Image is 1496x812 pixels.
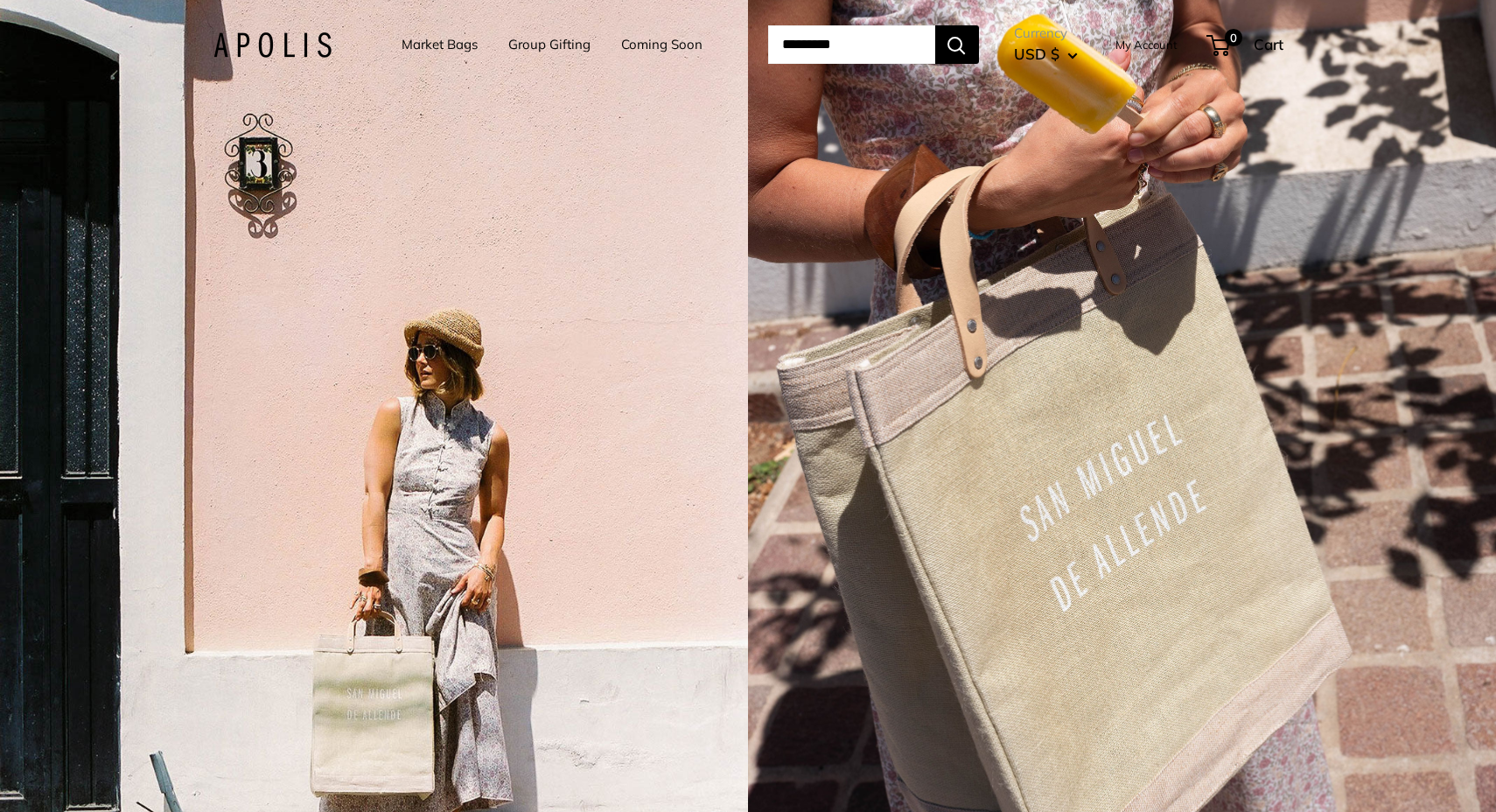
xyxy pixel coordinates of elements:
span: 0 [1224,29,1241,46]
span: Cart [1254,35,1283,53]
span: Currency [1014,21,1078,45]
input: Search... [768,25,935,64]
a: Coming Soon [621,32,703,57]
a: Market Bags [402,32,478,57]
span: USD $ [1014,45,1059,63]
button: Search [935,25,979,64]
img: Apolis [213,32,332,58]
a: Group Gifting [508,32,591,57]
a: My Account [1115,34,1178,55]
button: USD $ [1014,40,1078,68]
a: 0 Cart [1208,31,1283,59]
